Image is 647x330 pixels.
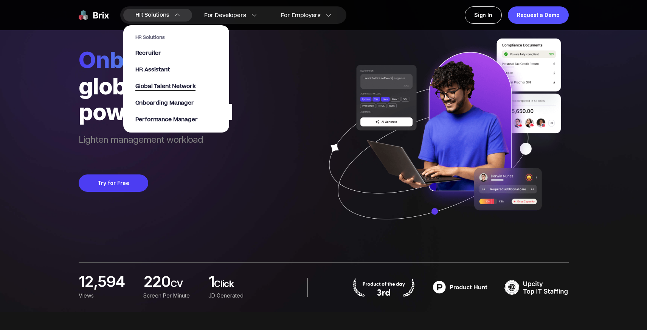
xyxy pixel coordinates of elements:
[214,278,264,293] span: Click
[428,278,492,297] img: product hunt badge
[204,11,246,19] span: For Developers
[135,49,161,57] span: Recruiter
[504,278,569,297] img: TOP IT STAFFING
[465,6,502,24] a: Sign In
[135,99,217,107] a: Onboarding Manager
[79,291,134,300] div: Views
[79,275,124,288] span: 12,594
[79,73,233,99] div: globally
[315,39,569,242] img: ai generate
[79,46,233,73] span: Onboard
[281,11,321,19] span: For Employers
[135,34,217,40] span: HR Solutions
[135,116,217,123] a: Performance Manager
[79,99,233,125] div: powered by AI
[135,66,217,74] a: HR Assistant
[208,291,264,300] div: JD Generated
[135,99,194,107] span: Onboarding Manager
[135,66,170,74] span: HR Assistant
[143,291,199,300] div: screen per minute
[135,82,196,91] span: Global Talent Network
[135,9,169,21] span: HR Solutions
[208,275,214,290] span: 1
[170,278,199,293] span: CV
[135,49,217,57] a: Recruiter
[79,134,233,159] span: Lighten management workload
[135,116,198,123] span: Performance Manager
[352,278,416,297] img: product hunt badge
[143,275,170,290] span: 220
[79,174,148,192] button: Try for Free
[508,6,569,24] a: Request a Demo
[135,83,217,90] a: Global Talent Network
